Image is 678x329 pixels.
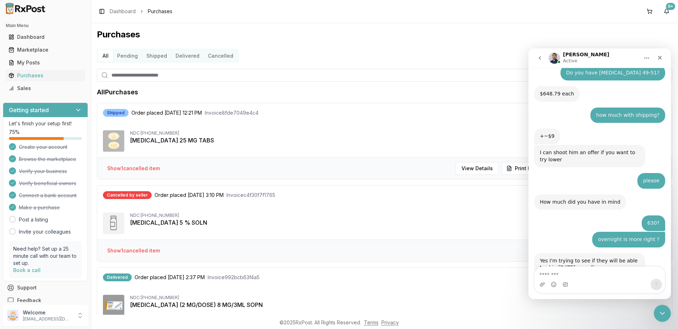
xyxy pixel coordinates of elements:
[6,82,85,95] a: Sales
[19,156,76,163] span: Browse the marketplace
[135,274,205,281] span: Order placed [DATE] 2:37 PM
[6,56,85,69] a: My Posts
[97,29,672,40] h1: Purchases
[23,316,72,322] p: [EMAIL_ADDRESS][DOMAIN_NAME]
[130,136,666,145] div: [MEDICAL_DATA] 25 MG TABS
[3,294,88,307] button: Feedback
[205,109,259,116] span: Invoice 8fde7049e4c4
[23,309,72,316] p: Welcome
[148,8,172,15] span: Purchases
[103,213,124,234] img: Xiidra 5 % SOLN
[19,204,60,211] span: Make a purchase
[17,297,41,304] span: Feedback
[130,218,666,227] div: [MEDICAL_DATA] 5 % SOLN
[19,228,71,235] a: Invite your colleagues
[226,192,275,199] span: Invoice c4f30f7f1765
[98,50,113,62] button: All
[130,301,666,309] div: [MEDICAL_DATA] (2 MG/DOSE) 8 MG/3ML SOPN
[130,295,666,301] div: NDC: [PHONE_NUMBER]
[364,319,379,325] a: Terms
[19,192,77,199] span: Connect a bank account
[19,216,48,223] a: Post a listing
[19,180,76,187] span: Verify beneficial owners
[7,310,19,321] img: User avatar
[103,109,129,117] div: Shipped
[142,50,171,62] button: Shipped
[113,50,142,62] button: Pending
[6,31,85,43] a: Dashboard
[6,69,85,82] a: Purchases
[9,59,82,66] div: My Posts
[130,213,666,218] div: NDC: [PHONE_NUMBER]
[502,162,551,175] button: Print Invoice
[101,162,166,175] button: Show1cancelled item
[3,70,88,81] button: Purchases
[6,43,85,56] a: Marketplace
[666,3,675,10] div: 9+
[381,319,399,325] a: Privacy
[171,50,204,62] button: Delivered
[9,46,82,53] div: Marketplace
[110,8,136,15] a: Dashboard
[3,281,88,294] button: Support
[101,244,166,257] button: Show1cancelled item
[103,130,124,152] img: Jardiance 25 MG TABS
[19,143,67,151] span: Create your account
[19,168,67,175] span: Verify your business
[3,3,48,14] img: RxPost Logo
[455,162,499,175] button: View Details
[3,57,88,68] button: My Posts
[204,50,238,62] button: Cancelled
[9,85,82,92] div: Sales
[208,274,260,281] span: Invoice 992bcb63f4a5
[103,273,132,281] div: Delivered
[131,109,202,116] span: Order placed [DATE] 12:21 PM
[3,31,88,43] button: Dashboard
[103,191,152,199] div: Cancelled by seller
[661,6,672,17] button: 9+
[9,106,49,114] h3: Getting started
[13,267,41,273] a: Book a call
[110,8,172,15] nav: breadcrumb
[6,23,85,28] h2: Main Menu
[103,295,124,316] img: Ozempic (2 MG/DOSE) 8 MG/3ML SOPN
